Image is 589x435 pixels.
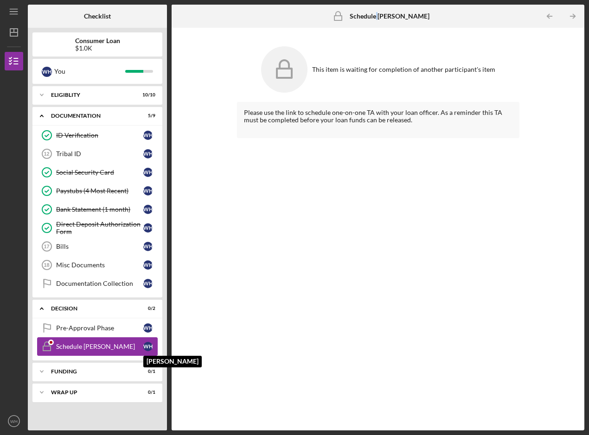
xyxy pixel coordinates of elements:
div: 5 / 9 [139,113,155,119]
div: Tribal ID [56,150,143,158]
div: Documentation [51,113,132,119]
div: You [54,63,125,79]
div: W H [42,67,52,77]
button: WH [5,412,23,430]
div: Funding [51,369,132,374]
div: W H [143,186,153,195]
div: Eligiblity [51,92,132,98]
div: This item is waiting for completion of another participant's item [312,66,495,73]
b: Consumer Loan [75,37,120,44]
div: Bank Statement (1 month) [56,206,143,213]
div: 0 / 1 [139,390,155,395]
div: W H [143,223,153,233]
a: 12Tribal IDWH [37,145,158,163]
div: 10 / 10 [139,92,155,98]
tspan: 18 [44,262,49,268]
a: Social Security CardWH [37,163,158,182]
a: Documentation CollectionWH [37,274,158,293]
div: Bills [56,243,143,250]
div: Social Security Card [56,169,143,176]
a: Pre-Approval PhaseWH [37,319,158,337]
div: ID Verification [56,132,143,139]
a: ID VerificationWH [37,126,158,145]
div: W H [143,342,153,351]
div: W H [143,323,153,333]
div: Misc Documents [56,261,143,269]
div: 0 / 2 [139,306,155,311]
div: W H [143,168,153,177]
div: Direct Deposit Authorization Form [56,221,143,235]
text: WH [10,419,18,424]
a: 18Misc DocumentsWH [37,256,158,274]
a: Schedule [PERSON_NAME]WH[PERSON_NAME] [37,337,158,356]
tspan: 17 [44,244,49,249]
div: Decision [51,306,132,311]
div: $1.0K [75,44,120,52]
div: W H [143,131,153,140]
a: Bank Statement (1 month)WH [37,200,158,219]
div: Pre-Approval Phase [56,324,143,332]
div: Schedule [PERSON_NAME] [56,343,143,350]
a: Direct Deposit Authorization FormWH [37,219,158,237]
div: 0 / 1 [139,369,155,374]
div: W H [143,149,153,158]
a: Paystubs (4 Most Recent)WH [37,182,158,200]
div: Wrap up [51,390,132,395]
div: W H [143,242,153,251]
tspan: 12 [44,151,49,157]
div: Documentation Collection [56,280,143,287]
div: W H [143,279,153,288]
div: Please use the link to schedule one-on-one TA with your loan officer. As a reminder this TA must ... [244,109,512,124]
div: W H [143,205,153,214]
div: Paystubs (4 Most Recent) [56,187,143,195]
b: Checklist [84,13,111,20]
div: W H [143,260,153,270]
a: 17BillsWH [37,237,158,256]
b: Schedule [PERSON_NAME] [350,13,429,20]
